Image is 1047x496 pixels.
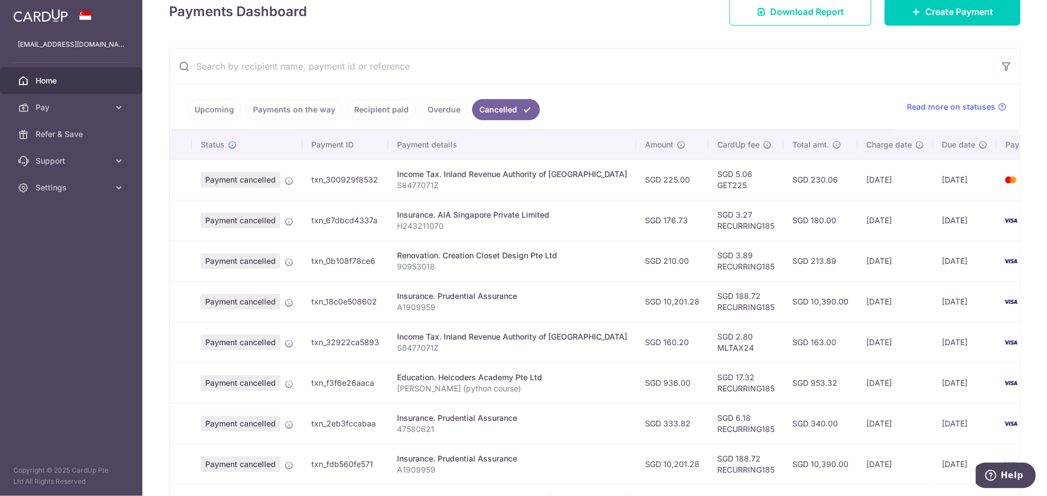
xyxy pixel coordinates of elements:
[933,444,996,484] td: [DATE]
[636,403,708,444] td: SGD 333.82
[302,322,388,362] td: txn_32922ca5893
[636,444,708,484] td: SGD 10,201.28
[1000,417,1022,430] img: Bank Card
[36,102,109,113] span: Pay
[857,240,933,281] td: [DATE]
[783,444,857,484] td: SGD 10,390.00
[397,250,627,261] div: Renovation. Creation Closet Design Pte Ltd
[976,463,1036,490] iframe: Opens a widget where you can find more information
[397,464,627,475] p: A1909959
[388,130,636,159] th: Payment details
[717,139,760,150] span: CardUp fee
[397,412,627,424] div: Insurance. Prudential Assurance
[783,322,857,362] td: SGD 163.00
[792,139,829,150] span: Total amt.
[302,281,388,322] td: txn_18c0e508602
[302,159,388,200] td: txn_300929f8532
[201,375,280,391] span: Payment cancelled
[933,159,996,200] td: [DATE]
[397,180,627,191] p: S8477071Z
[942,139,975,150] span: Due date
[347,99,416,120] a: Recipient paid
[397,383,627,394] p: [PERSON_NAME] (python course)
[857,322,933,362] td: [DATE]
[770,5,844,18] span: Download Report
[302,200,388,240] td: txn_67dbcd4337a
[857,281,933,322] td: [DATE]
[1000,336,1022,349] img: Bank Card
[420,99,468,120] a: Overdue
[397,209,627,220] div: Insurance. AIA Singapore Private Limited
[201,456,280,472] span: Payment cancelled
[187,99,241,120] a: Upcoming
[1000,376,1022,390] img: Bank Card
[1000,214,1022,227] img: Bank Card
[302,240,388,281] td: txn_0b108f78ce6
[246,99,343,120] a: Payments on the way
[397,342,627,353] p: S8477071Z
[201,253,280,269] span: Payment cancelled
[708,281,783,322] td: SGD 188.72 RECURRING185
[1000,295,1022,308] img: Bank Card
[857,444,933,484] td: [DATE]
[36,129,109,140] span: Refer & Save
[783,200,857,240] td: SGD 180.00
[866,139,912,150] span: Charge date
[170,48,993,84] input: Search by recipient name, payment id or reference
[636,322,708,362] td: SGD 160.20
[302,403,388,444] td: txn_2eb3fccabaa
[783,281,857,322] td: SGD 10,390.00
[933,200,996,240] td: [DATE]
[397,331,627,342] div: Income Tax. Inland Revenue Authority of [GEOGRAPHIC_DATA]
[201,139,225,150] span: Status
[397,220,627,232] p: H243211070
[36,182,109,193] span: Settings
[933,322,996,362] td: [DATE]
[302,362,388,403] td: txn_f3f6e26aaca
[302,444,388,484] td: txn_fdb560fe571
[636,159,708,200] td: SGD 225.00
[636,281,708,322] td: SGD 10,201.28
[397,372,627,383] div: Education. Heicoders Academy Pte Ltd
[201,294,280,310] span: Payment cancelled
[933,362,996,403] td: [DATE]
[472,99,540,120] a: Cancelled
[13,9,68,22] img: CardUp
[201,416,280,431] span: Payment cancelled
[397,302,627,313] p: A1909959
[708,322,783,362] td: SGD 2.80 MLTAX24
[397,291,627,302] div: Insurance. Prudential Assurance
[708,159,783,200] td: SGD 5.06 GET225
[636,362,708,403] td: SGD 936.00
[907,101,1006,112] a: Read more on statuses
[36,155,109,166] span: Support
[708,240,783,281] td: SGD 3.89 RECURRING185
[783,159,857,200] td: SGD 230.06
[857,200,933,240] td: [DATE]
[636,240,708,281] td: SGD 210.00
[201,213,280,228] span: Payment cancelled
[636,200,708,240] td: SGD 176.73
[933,281,996,322] td: [DATE]
[907,101,995,112] span: Read more on statuses
[783,240,857,281] td: SGD 213.89
[302,130,388,159] th: Payment ID
[708,200,783,240] td: SGD 3.27 RECURRING185
[645,139,673,150] span: Amount
[397,453,627,464] div: Insurance. Prudential Assurance
[933,403,996,444] td: [DATE]
[397,424,627,435] p: 47580621
[933,240,996,281] td: [DATE]
[783,403,857,444] td: SGD 340.00
[925,5,993,18] span: Create Payment
[36,75,109,86] span: Home
[1000,458,1022,471] img: Bank Card
[857,403,933,444] td: [DATE]
[857,159,933,200] td: [DATE]
[169,2,307,22] h4: Payments Dashboard
[1000,254,1022,268] img: Bank Card
[708,444,783,484] td: SGD 188.72 RECURRING185
[857,362,933,403] td: [DATE]
[1000,173,1022,186] img: Bank Card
